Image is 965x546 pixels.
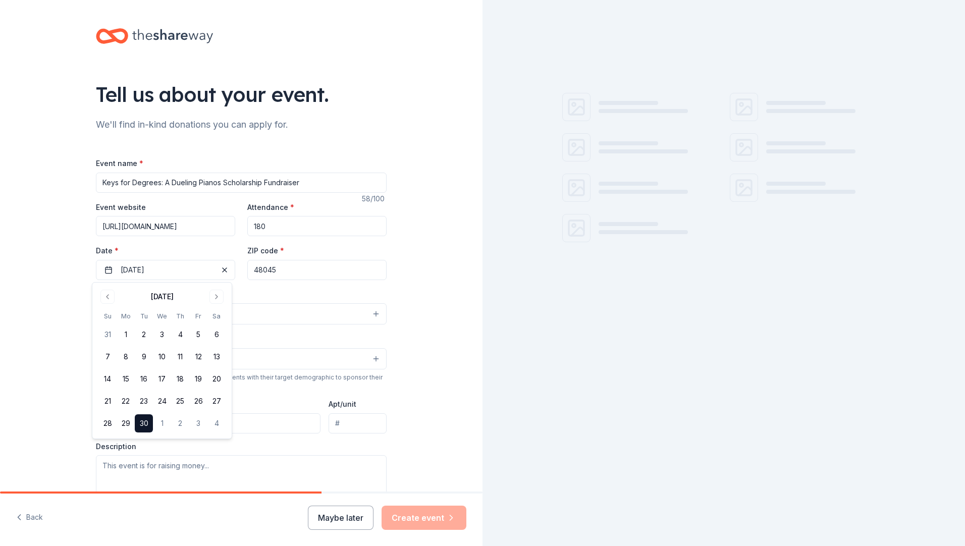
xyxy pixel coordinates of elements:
button: Select [96,348,387,369]
label: Attendance [247,202,294,212]
input: 12345 (U.S. only) [247,260,387,280]
button: 10 [153,348,171,366]
button: 9 [135,348,153,366]
button: 6 [207,325,226,344]
button: 28 [98,414,117,432]
th: Thursday [171,311,189,321]
button: Go to previous month [100,290,115,304]
button: 13 [207,348,226,366]
input: https://www... [96,216,235,236]
button: 20 [207,370,226,388]
button: 17 [153,370,171,388]
th: Sunday [98,311,117,321]
button: 16 [135,370,153,388]
button: Go to next month [209,290,224,304]
th: Friday [189,311,207,321]
button: 1 [153,414,171,432]
label: Event website [96,202,146,212]
button: Select [96,303,387,324]
div: We'll find in-kind donations you can apply for. [96,117,387,133]
button: 11 [171,348,189,366]
input: # [329,413,387,433]
label: Description [96,442,136,452]
button: 19 [189,370,207,388]
button: 26 [189,392,207,410]
label: ZIP code [247,246,284,256]
button: Back [16,507,43,528]
button: 27 [207,392,226,410]
button: 24 [153,392,171,410]
button: Maybe later [308,506,373,530]
label: Event name [96,158,143,169]
button: 21 [98,392,117,410]
div: Tell us about your event. [96,80,387,108]
div: [DATE] [151,291,174,303]
button: 3 [189,414,207,432]
button: 8 [117,348,135,366]
button: 14 [98,370,117,388]
label: Date [96,246,235,256]
button: 1 [117,325,135,344]
div: We use this information to help brands find events with their target demographic to sponsor their... [96,373,387,390]
button: [DATE] [96,260,235,280]
button: 15 [117,370,135,388]
button: 2 [135,325,153,344]
th: Saturday [207,311,226,321]
th: Monday [117,311,135,321]
input: 20 [247,216,387,236]
button: 18 [171,370,189,388]
button: 7 [98,348,117,366]
div: 58 /100 [362,193,387,205]
label: Apt/unit [329,399,356,409]
th: Wednesday [153,311,171,321]
button: 22 [117,392,135,410]
button: 29 [117,414,135,432]
button: 5 [189,325,207,344]
input: Spring Fundraiser [96,173,387,193]
th: Tuesday [135,311,153,321]
button: 3 [153,325,171,344]
button: 2 [171,414,189,432]
button: 4 [207,414,226,432]
button: 12 [189,348,207,366]
button: 31 [98,325,117,344]
button: 4 [171,325,189,344]
button: 23 [135,392,153,410]
button: 30 [135,414,153,432]
button: 25 [171,392,189,410]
